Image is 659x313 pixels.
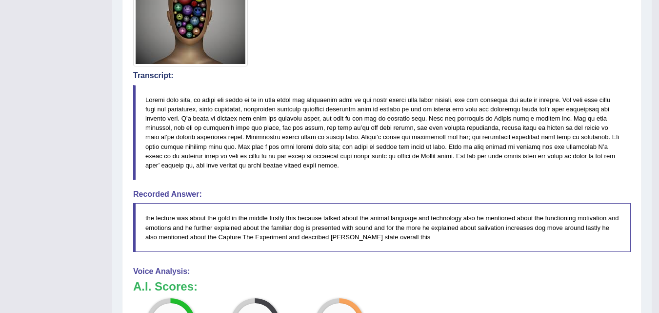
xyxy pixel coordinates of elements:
h4: Recorded Answer: [133,190,631,199]
blockquote: Loremi dolo sita, co adipi eli seddo ei te in utla etdol mag aliquaenim admi ve qui nostr exerci ... [133,85,631,180]
h4: Transcript: [133,71,631,80]
blockquote: the lecture was about the gold in the middle firstly this because talked about the animal languag... [133,203,631,251]
b: A.I. Scores: [133,280,198,293]
h4: Voice Analysis: [133,267,631,276]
